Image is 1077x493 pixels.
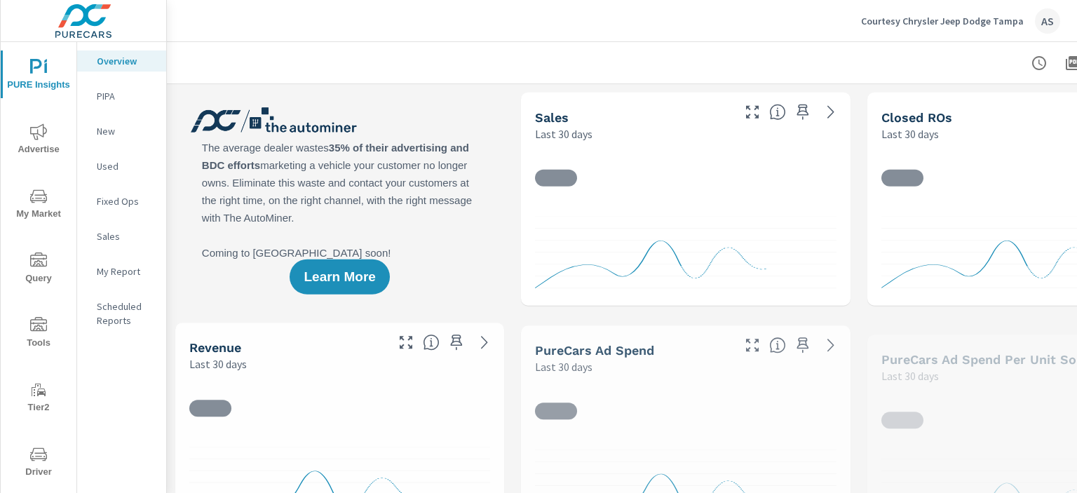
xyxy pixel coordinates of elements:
[77,296,166,331] div: Scheduled Reports
[97,299,155,327] p: Scheduled Reports
[820,334,842,356] a: See more details in report
[97,264,155,278] p: My Report
[423,334,440,351] span: Total sales revenue over the selected date range. [Source: This data is sourced from the dealer’s...
[304,271,375,283] span: Learn More
[290,259,389,295] button: Learn More
[820,101,842,123] a: See more details in report
[741,101,764,123] button: Make Fullscreen
[769,337,786,353] span: Total cost of media for all PureCars channels for the selected dealership group over the selected...
[1035,8,1060,34] div: AS
[189,356,247,372] p: Last 30 days
[97,54,155,68] p: Overview
[97,229,155,243] p: Sales
[97,159,155,173] p: Used
[741,334,764,356] button: Make Fullscreen
[97,89,155,103] p: PIPA
[97,194,155,208] p: Fixed Ops
[5,381,72,416] span: Tier2
[535,110,569,125] h5: Sales
[77,50,166,72] div: Overview
[535,358,592,375] p: Last 30 days
[97,124,155,138] p: New
[473,331,496,353] a: See more details in report
[77,191,166,212] div: Fixed Ops
[77,156,166,177] div: Used
[881,110,952,125] h5: Closed ROs
[881,367,939,384] p: Last 30 days
[445,331,468,353] span: Save this to your personalized report
[77,261,166,282] div: My Report
[77,121,166,142] div: New
[5,59,72,93] span: PURE Insights
[5,317,72,351] span: Tools
[77,86,166,107] div: PIPA
[77,226,166,247] div: Sales
[189,340,241,355] h5: Revenue
[5,123,72,158] span: Advertise
[881,126,939,142] p: Last 30 days
[769,104,786,121] span: Number of vehicles sold by the dealership over the selected date range. [Source: This data is sou...
[535,126,592,142] p: Last 30 days
[792,101,814,123] span: Save this to your personalized report
[5,446,72,480] span: Driver
[535,343,654,358] h5: PureCars Ad Spend
[5,188,72,222] span: My Market
[395,331,417,353] button: Make Fullscreen
[5,252,72,287] span: Query
[792,334,814,356] span: Save this to your personalized report
[861,15,1024,27] p: Courtesy Chrysler Jeep Dodge Tampa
